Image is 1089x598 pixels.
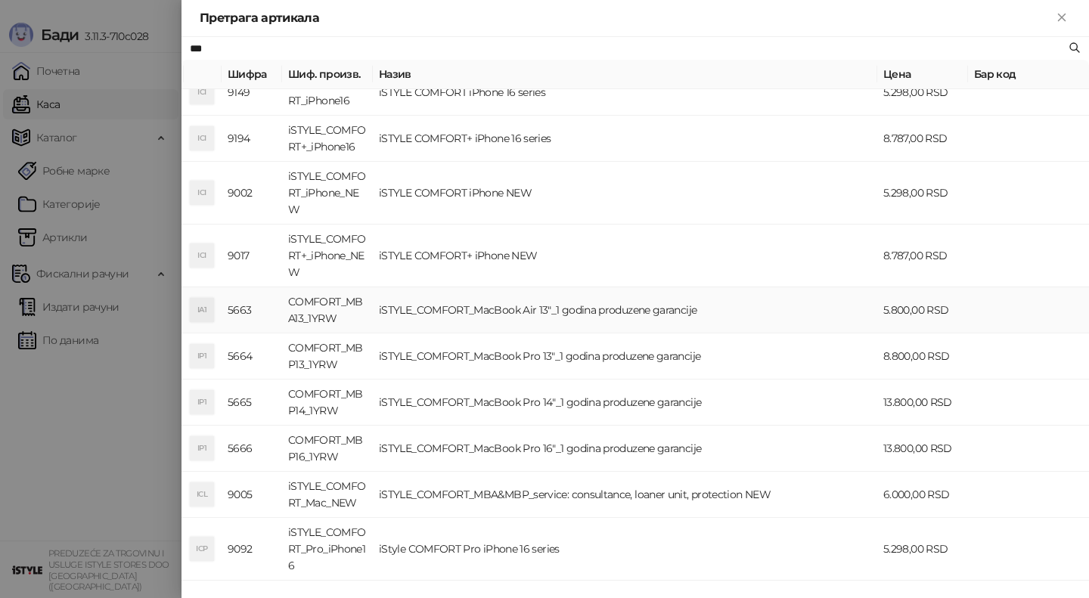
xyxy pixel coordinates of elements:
div: ICP [190,537,214,561]
td: 9017 [222,225,282,287]
div: ICI [190,80,214,104]
th: Бар код [968,60,1089,89]
td: 5.298,00 RSD [877,162,968,225]
td: 9194 [222,116,282,162]
td: 5.298,00 RSD [877,70,968,116]
td: 5665 [222,380,282,426]
td: 8.787,00 RSD [877,116,968,162]
div: IA1 [190,298,214,322]
td: 8.787,00 RSD [877,225,968,287]
td: iSTYLE COMFORT iPhone 16 series [373,70,877,116]
td: 8.800,00 RSD [877,333,968,380]
td: 6.000,00 RSD [877,472,968,518]
td: 9149 [222,70,282,116]
td: 13.800,00 RSD [877,426,968,472]
td: 9092 [222,518,282,581]
div: ICI [190,243,214,268]
div: Претрага артикала [200,9,1053,27]
td: iSTYLE_COMFORT+_iPhone_NEW [282,225,373,287]
td: iSTYLE_COMFORT_MacBook Pro 13"_1 godina produzene garancije [373,333,877,380]
div: IP1 [190,344,214,368]
th: Шифра [222,60,282,89]
td: iSTYLE_COMFORT_MacBook Pro 14"_1 godina produzene garancije [373,380,877,426]
div: IP1 [190,436,214,460]
td: iSTYLE COMFORT+ iPhone NEW [373,225,877,287]
td: 5664 [222,333,282,380]
td: iSTYLE_COMFORT_MBA&MBP_service: consultance, loaner unit, protection NEW [373,472,877,518]
td: iSTYLE_COMFORT+_iPhone16 [282,116,373,162]
td: iSTYLE_COMFORT_iPhone_NEW [282,162,373,225]
button: Close [1053,9,1071,27]
div: ICI [190,181,214,205]
td: iSTYLE_COMFORT_Pro_iPhone16 [282,518,373,581]
th: Шиф. произв. [282,60,373,89]
td: COMFORT_MBP13_1YRW [282,333,373,380]
td: 13.800,00 RSD [877,380,968,426]
td: COMFORT_MBP14_1YRW [282,380,373,426]
td: iSTYLE COMFORT iPhone NEW [373,162,877,225]
td: 5666 [222,426,282,472]
td: iSTYLE_COMFORT_MacBook Air 13"_1 godina produzene garancije [373,287,877,333]
td: 5663 [222,287,282,333]
td: 9002 [222,162,282,225]
div: ICL [190,482,214,507]
td: iSTYLE_COMFORT_Mac_NEW [282,472,373,518]
th: Цена [877,60,968,89]
td: 5.800,00 RSD [877,287,968,333]
td: COMFORT_MBP16_1YRW [282,426,373,472]
div: ICI [190,126,214,150]
td: COMFORT_MBA13_1YRW [282,287,373,333]
td: iSTYLE_COMFORT_MacBook Pro 16"_1 godina produzene garancije [373,426,877,472]
td: iSTYLE COMFORT+ iPhone 16 series [373,116,877,162]
td: iStyle COMFORT Pro iPhone 16 series [373,518,877,581]
th: Назив [373,60,877,89]
td: 9005 [222,472,282,518]
td: iSTYLE_COMFORT_iPhone16 [282,70,373,116]
td: 5.298,00 RSD [877,518,968,581]
div: IP1 [190,390,214,414]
